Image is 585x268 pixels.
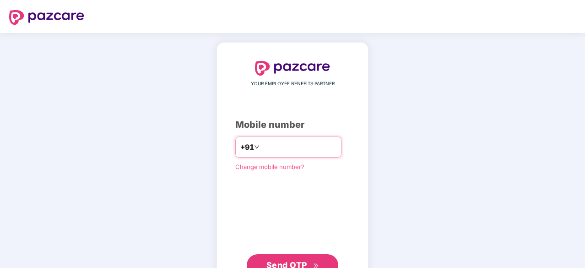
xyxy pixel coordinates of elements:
div: Mobile number [235,118,350,132]
span: down [254,144,260,150]
img: logo [255,61,330,76]
img: logo [9,10,84,25]
span: YOUR EMPLOYEE BENEFITS PARTNER [251,80,335,88]
a: Change mobile number? [235,163,304,170]
span: +91 [240,142,254,153]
